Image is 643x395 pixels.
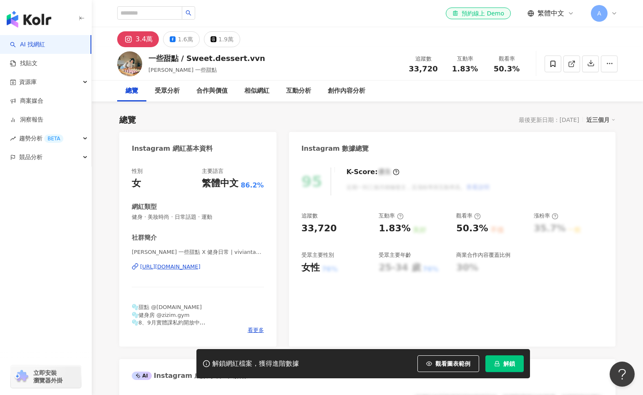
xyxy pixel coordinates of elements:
span: [PERSON_NAME] 一些甜點 X 健身日常 | viviantangtang [132,248,264,256]
span: 競品分析 [19,148,43,167]
span: 趨勢分析 [19,129,63,148]
a: searchAI 找網紅 [10,41,45,49]
div: 1.6萬 [178,33,193,45]
div: 觀看率 [456,212,481,220]
div: 女性 [301,261,320,274]
div: 追蹤數 [407,55,439,63]
div: 總覽 [126,86,138,96]
div: 總覽 [119,114,136,126]
div: 創作內容分析 [328,86,365,96]
img: logo [7,11,51,28]
div: [URL][DOMAIN_NAME] [140,263,201,271]
div: 追蹤數 [301,212,318,220]
button: 3.4萬 [117,31,159,47]
div: 相似網紅 [244,86,269,96]
button: 1.9萬 [204,31,240,47]
span: 立即安裝 瀏覽器外掛 [33,369,63,384]
div: Instagram 數據總覽 [301,144,369,153]
div: 商業合作內容覆蓋比例 [456,251,510,259]
div: 女 [132,177,141,190]
div: K-Score : [347,167,399,177]
a: chrome extension立即安裝 瀏覽器外掛 [11,365,81,388]
span: A [597,9,601,18]
div: 觀看率 [491,55,522,63]
a: 找貼文 [10,59,38,68]
div: 受眾主要年齡 [379,251,411,259]
div: 近三個月 [586,114,615,125]
span: 33,720 [409,64,437,73]
span: 🫧甜點 @[DOMAIN_NAME] 🫧健身房 @zizim.gym 🫧8、9月實體課私約開放中 🫧Bodygoals折扣碼「viviantangtang」 🥨合作請私訊IG、Gmail [132,304,234,341]
div: 網紅類型 [132,203,157,211]
div: 互動率 [379,212,403,220]
span: [PERSON_NAME] 一些甜點 [148,67,217,73]
div: 最後更新日期：[DATE] [519,116,579,123]
div: 1.9萬 [219,33,234,45]
button: 觀看圖表範例 [417,355,479,372]
div: 繁體中文 [202,177,239,190]
div: 互動率 [449,55,481,63]
a: 預約線上 Demo [446,8,511,19]
span: 1.83% [452,65,478,73]
div: 3.4萬 [136,33,153,45]
a: [URL][DOMAIN_NAME] [132,263,264,271]
div: 漲粉率 [534,212,558,220]
a: 洞察報告 [10,116,43,124]
button: 1.6萬 [163,31,199,47]
button: 解鎖 [485,355,524,372]
img: KOL Avatar [117,51,142,76]
span: 觀看圖表範例 [435,360,470,367]
div: 受眾分析 [155,86,180,96]
span: 看更多 [248,327,264,334]
div: 主要語言 [202,167,224,175]
span: 50.3% [494,65,520,73]
div: 1.83% [379,222,410,235]
span: 解鎖 [503,360,515,367]
span: 86.2% [241,181,264,190]
span: rise [10,136,16,142]
span: 繁體中文 [538,9,564,18]
div: 受眾主要性別 [301,251,334,259]
span: search [186,10,191,16]
div: BETA [44,134,63,143]
div: 33,720 [301,222,337,235]
span: 資源庫 [19,73,37,91]
div: 預約線上 Demo [452,9,504,18]
div: 合作與價值 [196,86,228,96]
div: 性別 [132,167,143,175]
div: 一些甜點 / Sweet.dessert.vvn [148,53,265,63]
div: 解鎖網紅檔案，獲得進階數據 [212,360,299,368]
span: lock [494,361,500,367]
div: 互動分析 [286,86,311,96]
span: 健身 · 美妝時尚 · 日常話題 · 運動 [132,213,264,221]
img: chrome extension [13,370,30,383]
div: 社群簡介 [132,233,157,242]
div: Instagram 網紅基本資料 [132,144,213,153]
a: 商案媒合 [10,97,43,105]
div: 50.3% [456,222,488,235]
